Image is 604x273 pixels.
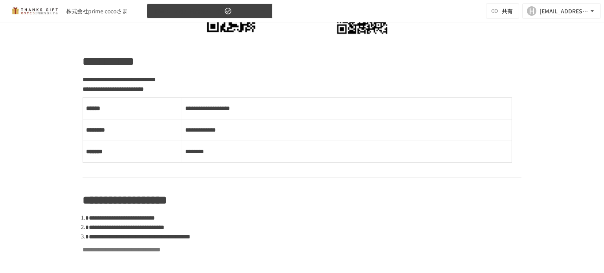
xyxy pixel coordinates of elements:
button: 共有 [486,3,519,19]
img: mMP1OxWUAhQbsRWCurg7vIHe5HqDpP7qZo7fRoNLXQh [9,5,60,17]
button: 【2025年8月】納品用ページ [147,4,273,19]
div: H [527,6,536,16]
button: H[EMAIL_ADDRESS][DOMAIN_NAME] [522,3,601,19]
span: 共有 [502,7,513,15]
div: 株式会社prime cocoさま [66,7,127,15]
span: 【2025年8月】納品用ページ [152,6,223,16]
div: [EMAIL_ADDRESS][DOMAIN_NAME] [540,6,588,16]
